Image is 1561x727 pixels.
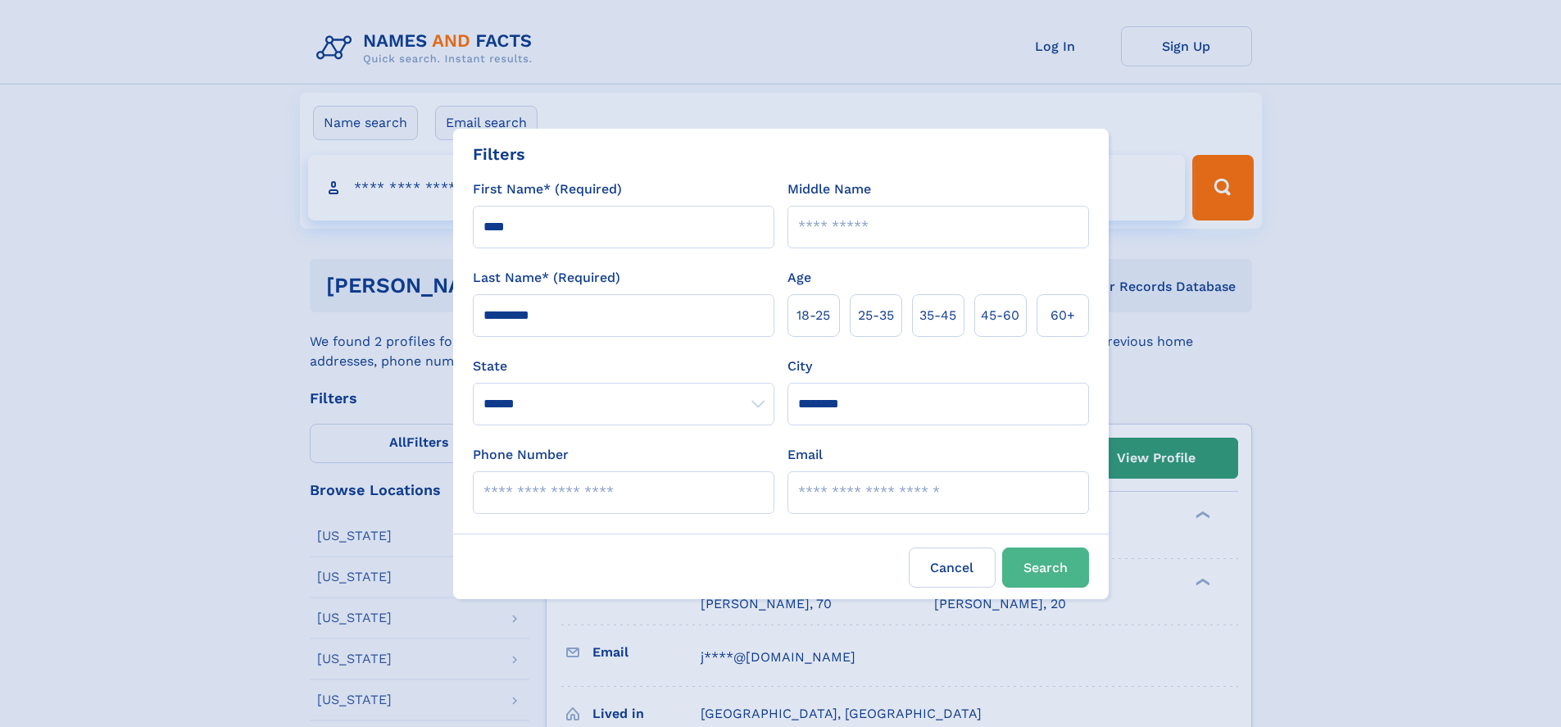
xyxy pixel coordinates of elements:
label: City [787,357,812,376]
button: Search [1002,548,1089,588]
label: Last Name* (Required) [473,268,620,288]
span: 60+ [1050,306,1075,325]
label: First Name* (Required) [473,179,622,199]
label: State [473,357,774,376]
label: Middle Name [787,179,871,199]
label: Age [787,268,811,288]
label: Phone Number [473,445,569,465]
span: 45‑60 [981,306,1019,325]
span: 25‑35 [858,306,894,325]
label: Email [787,445,823,465]
label: Cancel [909,548,996,588]
span: 18‑25 [796,306,830,325]
span: 35‑45 [919,306,956,325]
div: Filters [473,142,525,166]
